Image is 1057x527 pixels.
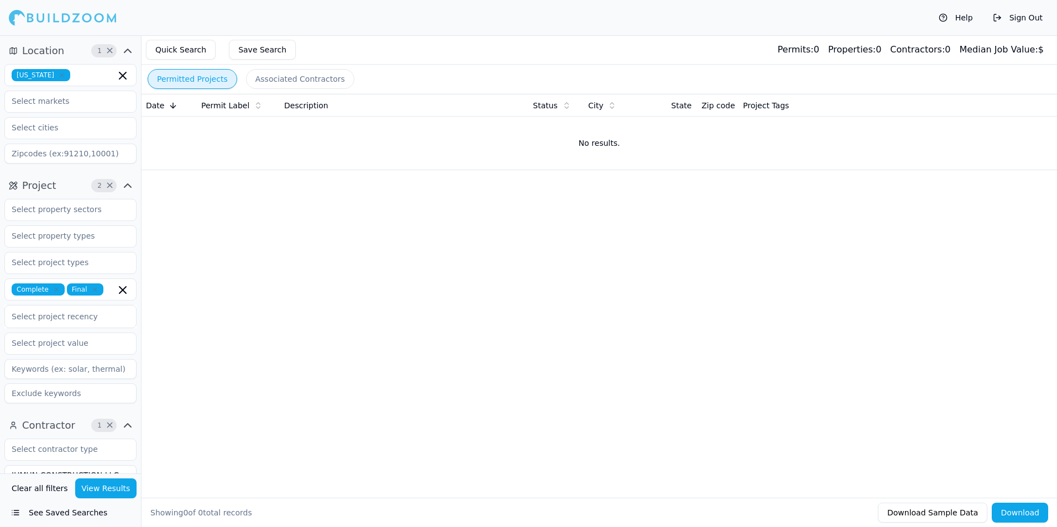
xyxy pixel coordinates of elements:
[142,117,1057,170] td: No results.
[671,100,692,111] span: State
[22,418,75,433] span: Contractor
[4,42,137,60] button: Location1Clear Location filters
[150,507,252,518] div: Showing of total records
[12,283,65,296] span: Complete
[5,91,122,111] input: Select markets
[890,44,945,55] span: Contractors:
[828,44,876,55] span: Properties:
[5,226,122,246] input: Select property types
[22,43,64,59] span: Location
[94,180,105,191] span: 2
[533,100,558,111] span: Status
[22,178,56,193] span: Project
[4,465,137,485] input: Business name
[75,478,137,498] button: View Results
[198,508,203,517] span: 0
[106,423,114,428] span: Clear Contractor filters
[743,100,789,111] span: Project Tags
[229,40,296,60] button: Save Search
[183,508,188,517] span: 0
[4,144,137,164] input: Zipcodes (ex:91210,10001)
[5,252,122,272] input: Select project types
[5,333,122,353] input: Select project value
[94,420,105,431] span: 1
[94,45,105,56] span: 1
[246,69,354,89] button: Associated Contractors
[5,118,122,138] input: Select cities
[987,9,1048,27] button: Sign Out
[992,503,1048,523] button: Download
[106,48,114,54] span: Clear Location filters
[12,69,70,81] span: [US_STATE]
[146,100,164,111] span: Date
[5,199,122,219] input: Select property sectors
[777,44,813,55] span: Permits:
[106,183,114,188] span: Clear Project filters
[959,43,1044,56] div: $
[146,40,216,60] button: Quick Search
[9,478,71,498] button: Clear all filters
[959,44,1038,55] span: Median Job Value:
[67,283,103,296] span: Final
[933,9,978,27] button: Help
[5,439,122,459] input: Select contractor type
[4,177,137,194] button: Project2Clear Project filters
[4,359,137,379] input: Keywords (ex: solar, thermal)
[702,100,735,111] span: Zip code
[4,503,137,523] button: See Saved Searches
[588,100,603,111] span: City
[828,43,881,56] div: 0
[148,69,237,89] button: Permitted Projects
[4,383,137,403] input: Exclude keywords
[4,417,137,434] button: Contractor1Clear Contractor filters
[201,100,249,111] span: Permit Label
[878,503,987,523] button: Download Sample Data
[777,43,819,56] div: 0
[284,100,328,111] span: Description
[890,43,950,56] div: 0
